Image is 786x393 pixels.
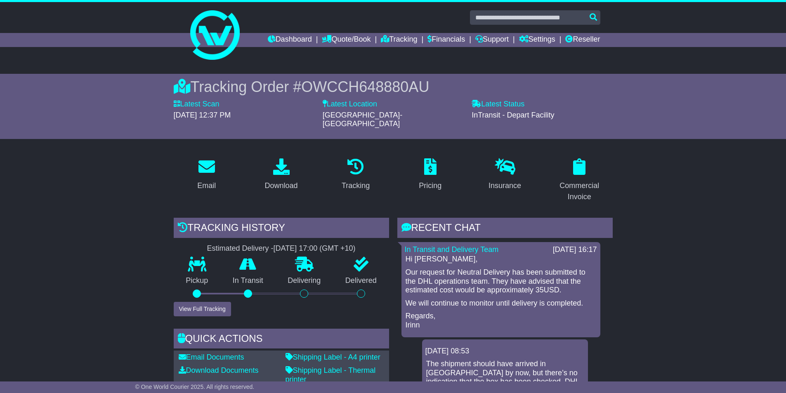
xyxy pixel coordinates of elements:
[174,302,231,316] button: View Full Tracking
[174,100,220,109] label: Latest Scan
[174,218,389,240] div: Tracking history
[342,180,370,191] div: Tracking
[322,33,371,47] a: Quote/Book
[179,366,259,374] a: Download Documents
[483,155,526,194] a: Insurance
[489,180,521,191] div: Insurance
[174,329,389,351] div: Quick Actions
[174,111,231,119] span: [DATE] 12:37 PM
[174,244,389,253] div: Estimated Delivery -
[397,218,613,240] div: RECENT CHAT
[197,180,216,191] div: Email
[472,111,554,119] span: InTransit - Depart Facility
[553,245,597,254] div: [DATE] 16:17
[286,366,376,384] a: Shipping Label - Thermal printer
[419,180,441,191] div: Pricing
[264,180,297,191] div: Download
[220,276,276,285] p: In Transit
[565,33,600,47] a: Reseller
[519,33,555,47] a: Settings
[174,276,221,285] p: Pickup
[301,78,429,95] span: OWCCH648880AU
[475,33,509,47] a: Support
[333,276,389,285] p: Delivered
[276,276,333,285] p: Delivering
[406,299,596,308] p: We will continue to monitor until delivery is completed.
[259,155,303,194] a: Download
[323,100,377,109] label: Latest Location
[546,155,613,205] a: Commercial Invoice
[135,384,255,390] span: © One World Courier 2025. All rights reserved.
[268,33,312,47] a: Dashboard
[179,353,244,361] a: Email Documents
[323,111,402,128] span: [GEOGRAPHIC_DATA]-[GEOGRAPHIC_DATA]
[552,180,607,202] div: Commercial Invoice
[413,155,447,194] a: Pricing
[427,33,465,47] a: Financials
[336,155,375,194] a: Tracking
[286,353,380,361] a: Shipping Label - A4 printer
[472,100,524,109] label: Latest Status
[405,245,499,254] a: In Transit and Delivery Team
[406,255,596,264] p: Hi [PERSON_NAME],
[381,33,417,47] a: Tracking
[425,347,585,356] div: [DATE] 08:53
[406,268,596,295] p: Our request for Neutral Delivery has been submitted to the DHL operations team. They have advised...
[274,244,356,253] div: [DATE] 17:00 (GMT +10)
[192,155,221,194] a: Email
[406,312,596,329] p: Regards, Irinn
[174,78,613,96] div: Tracking Order #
